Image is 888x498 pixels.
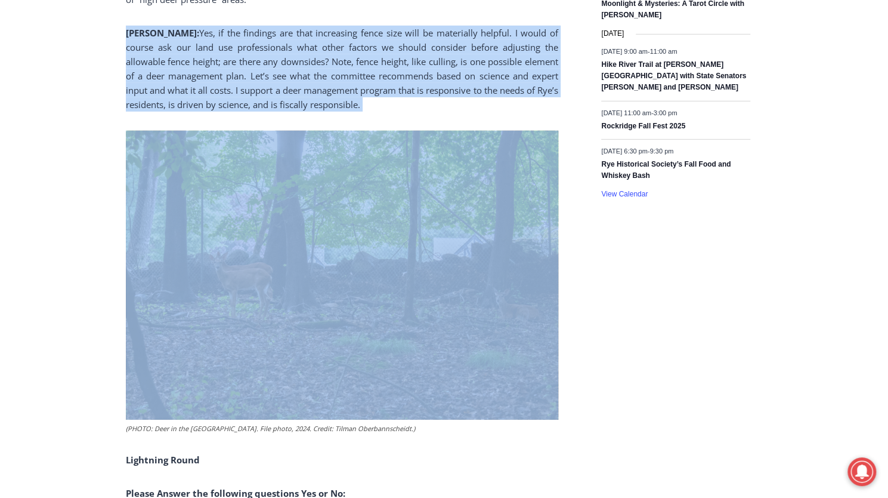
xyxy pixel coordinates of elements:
[126,423,558,434] figcaption: (PHOTO: Deer in the [GEOGRAPHIC_DATA]. File photo, 2024. Credit: Tilman Oberbannscheidt.)
[125,101,130,113] div: 3
[301,1,564,116] div: "I learned about the history of a place I’d honestly never considered even as a resident of [GEOG...
[601,109,651,116] span: [DATE] 11:00 am
[133,101,136,113] div: /
[649,48,677,55] span: 11:00 am
[126,454,200,466] b: Lightning Round
[601,122,685,131] a: Rockridge Fall Fest 2025
[601,160,731,181] a: Rye Historical Society’s Fall Food and Whiskey Bash
[601,48,647,55] span: [DATE] 9:00 am
[126,27,199,39] b: [PERSON_NAME]:
[10,120,153,147] h4: [PERSON_NAME] Read Sanctuary Fall Fest: [DATE]
[601,28,624,39] time: [DATE]
[601,147,647,155] span: [DATE] 6:30 pm
[312,119,553,146] span: Intern @ [DOMAIN_NAME]
[649,147,673,155] span: 9:30 pm
[126,131,558,420] img: (PHOTO: Deer in the Rye Nature Center. File photo, 2024. Credit: Tilman Oberbannscheidt.)
[601,48,677,55] time: -
[139,101,144,113] div: 6
[601,60,746,93] a: Hike River Trail at [PERSON_NAME][GEOGRAPHIC_DATA] with State Senators [PERSON_NAME] and [PERSON_...
[601,147,673,155] time: -
[125,35,166,98] div: Face Painting
[287,116,578,149] a: Intern @ [DOMAIN_NAME]
[654,109,677,116] span: 3:00 pm
[601,190,648,199] a: View Calendar
[126,27,558,110] span: Yes, if the findings are that increasing fence size will be materially helpful. I would of course...
[1,119,172,149] a: [PERSON_NAME] Read Sanctuary Fall Fest: [DATE]
[601,109,677,116] time: -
